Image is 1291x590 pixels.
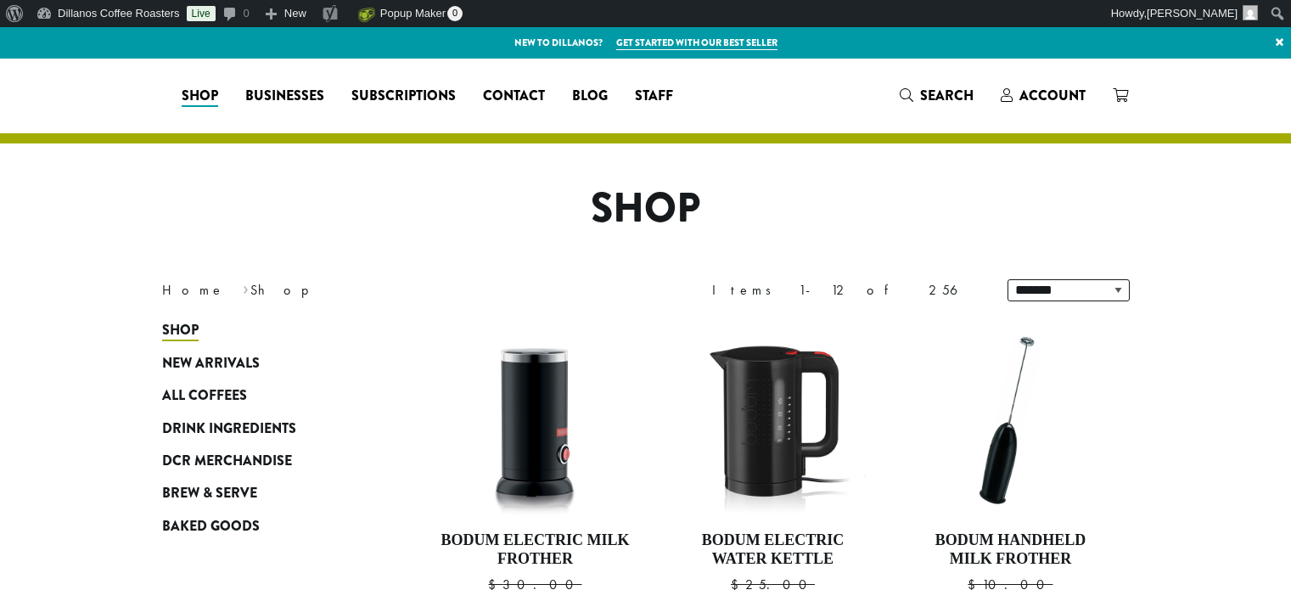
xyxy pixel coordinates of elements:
[162,314,366,346] a: Shop
[162,483,257,504] span: Brew & Serve
[162,353,260,374] span: New Arrivals
[162,451,292,472] span: DCR Merchandise
[572,86,608,107] span: Blog
[616,36,777,50] a: Get started with our best seller
[168,82,232,110] a: Shop
[162,510,366,542] a: Baked Goods
[920,86,974,105] span: Search
[162,385,247,407] span: All Coffees
[162,379,366,412] a: All Coffees
[886,81,987,110] a: Search
[912,531,1108,568] h4: Bodum Handheld Milk Frother
[162,419,296,440] span: Drink Ingredients
[675,531,870,568] h4: Bodum Electric Water Kettle
[162,347,366,379] a: New Arrivals
[447,6,463,21] span: 0
[351,86,456,107] span: Subscriptions
[437,323,632,518] img: DP3954.01-002.png
[1019,86,1086,105] span: Account
[182,86,218,107] span: Shop
[162,281,225,299] a: Home
[243,274,249,301] span: ›
[162,320,199,341] span: Shop
[245,86,324,107] span: Businesses
[635,86,673,107] span: Staff
[149,184,1142,233] h1: Shop
[483,86,545,107] span: Contact
[187,6,216,21] a: Live
[162,477,366,509] a: Brew & Serve
[712,280,982,301] div: Items 1-12 of 256
[1147,7,1238,20] span: [PERSON_NAME]
[438,531,633,568] h4: Bodum Electric Milk Frother
[162,280,620,301] nav: Breadcrumb
[162,516,260,537] span: Baked Goods
[1268,27,1291,58] a: ×
[621,82,687,110] a: Staff
[912,323,1108,518] img: DP3927.01-002.png
[162,412,366,444] a: Drink Ingredients
[675,323,870,518] img: DP3955.01.png
[162,445,366,477] a: DCR Merchandise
